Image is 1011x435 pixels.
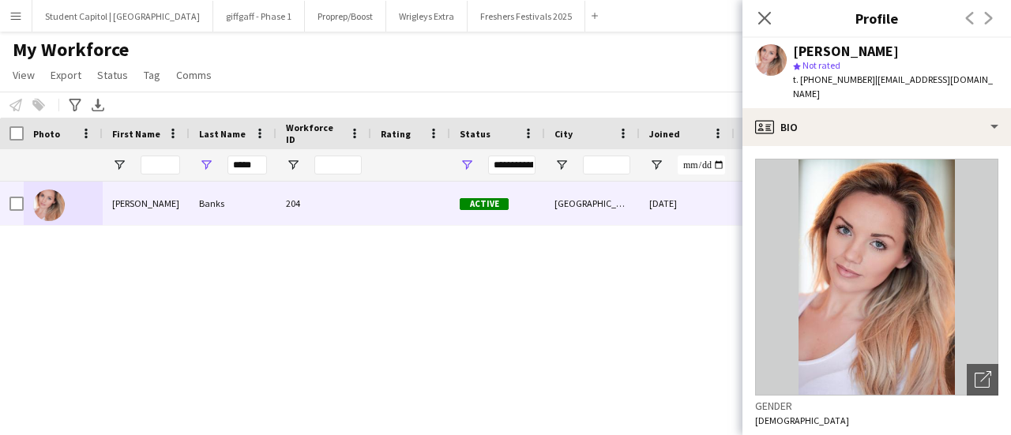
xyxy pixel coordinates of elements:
span: City [554,128,573,140]
button: Freshers Festivals 2025 [468,1,585,32]
button: giffgaff - Phase 1 [213,1,305,32]
input: Last Name Filter Input [227,156,267,174]
button: Open Filter Menu [286,158,300,172]
div: [GEOGRAPHIC_DATA] [545,182,640,225]
span: View [13,68,35,82]
button: Proprep/Boost [305,1,386,32]
div: [PERSON_NAME] [793,44,899,58]
span: Status [97,68,128,82]
span: Tag [144,68,160,82]
a: Tag [137,65,167,85]
div: Open photos pop-in [967,364,998,396]
app-action-btn: Advanced filters [66,96,85,114]
span: Workforce ID [286,122,343,145]
button: Open Filter Menu [460,158,474,172]
span: Joined [649,128,680,140]
span: | [EMAIL_ADDRESS][DOMAIN_NAME] [793,73,993,99]
button: Open Filter Menu [554,158,569,172]
span: t. [PHONE_NUMBER] [793,73,875,85]
span: Comms [176,68,212,82]
span: My Workforce [13,38,129,62]
div: Bio [742,108,1011,146]
span: Not rated [802,59,840,71]
span: Status [460,128,490,140]
input: Workforce ID Filter Input [314,156,362,174]
h3: Gender [755,399,998,413]
span: [DEMOGRAPHIC_DATA] [755,414,849,426]
button: Open Filter Menu [649,158,663,172]
img: Holly Banks [33,189,65,221]
a: Export [44,65,88,85]
button: Open Filter Menu [199,158,213,172]
a: Status [91,65,134,85]
button: Wrigleys Extra [386,1,468,32]
span: Rating [381,128,411,140]
span: Photo [33,128,60,140]
span: First Name [112,128,160,140]
input: First Name Filter Input [141,156,180,174]
span: Export [51,68,81,82]
h3: Profile [742,8,1011,28]
span: Active [460,198,509,210]
div: 204 [276,182,371,225]
button: Open Filter Menu [112,158,126,172]
div: [DATE] [640,182,735,225]
button: Student Capitol | [GEOGRAPHIC_DATA] [32,1,213,32]
app-action-btn: Export XLSX [88,96,107,114]
img: Crew avatar or photo [755,159,998,396]
input: City Filter Input [583,156,630,174]
a: View [6,65,41,85]
div: Banks [190,182,276,225]
span: Last Name [199,128,246,140]
a: Comms [170,65,218,85]
div: [PERSON_NAME] [103,182,190,225]
input: Joined Filter Input [678,156,725,174]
